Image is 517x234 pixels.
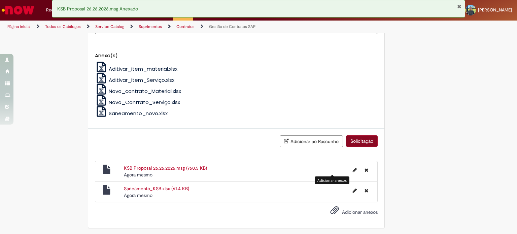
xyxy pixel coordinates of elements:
[95,110,168,117] a: Saneamento_novo.xlsx
[124,192,152,198] time: 29/09/2025 18:49:06
[329,204,341,220] button: Adicionar anexos
[346,135,378,147] button: Solicitação
[46,7,70,13] span: Requisições
[124,186,189,192] a: Saneamento_KSB.xlsx (61.4 KB)
[95,65,178,72] a: Aditivar_item_material.xlsx
[7,24,31,29] a: Página inicial
[95,53,378,59] h5: Anexo(s)
[478,7,512,13] span: [PERSON_NAME]
[95,76,175,83] a: Aditivar_item_Serviço.xlsx
[109,110,168,117] span: Saneamento_novo.xlsx
[280,135,343,147] button: Adicionar ao Rascunho
[360,185,372,196] button: Excluir Saneamento_KSB.xlsx
[360,165,372,175] button: Excluir KSB Proposal 26.26.2026.msg
[124,172,152,178] time: 29/09/2025 18:49:12
[315,176,349,184] div: Adicionar anexos
[109,99,180,106] span: Novo_Contrato_Serviço.xlsx
[124,165,207,171] a: KSB Proposal 26.26.2026.msg (760.5 KB)
[124,192,152,198] span: Agora mesmo
[109,76,174,83] span: Aditivar_item_Serviço.xlsx
[5,21,340,33] ul: Trilhas de página
[124,172,152,178] span: Agora mesmo
[95,88,181,95] a: Novo_contrato_Material.xlsx
[109,88,181,95] span: Novo_contrato_Material.xlsx
[349,165,361,175] button: Editar nome de arquivo KSB Proposal 26.26.2026.msg
[57,6,138,12] span: KSB Proposal 26.26.2026.msg Anexado
[45,24,81,29] a: Todos os Catálogos
[1,3,35,17] img: ServiceNow
[342,209,378,215] span: Adicionar anexos
[457,4,461,9] button: Fechar Notificação
[349,185,361,196] button: Editar nome de arquivo Saneamento_KSB.xlsx
[95,99,180,106] a: Novo_Contrato_Serviço.xlsx
[109,65,177,72] span: Aditivar_item_material.xlsx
